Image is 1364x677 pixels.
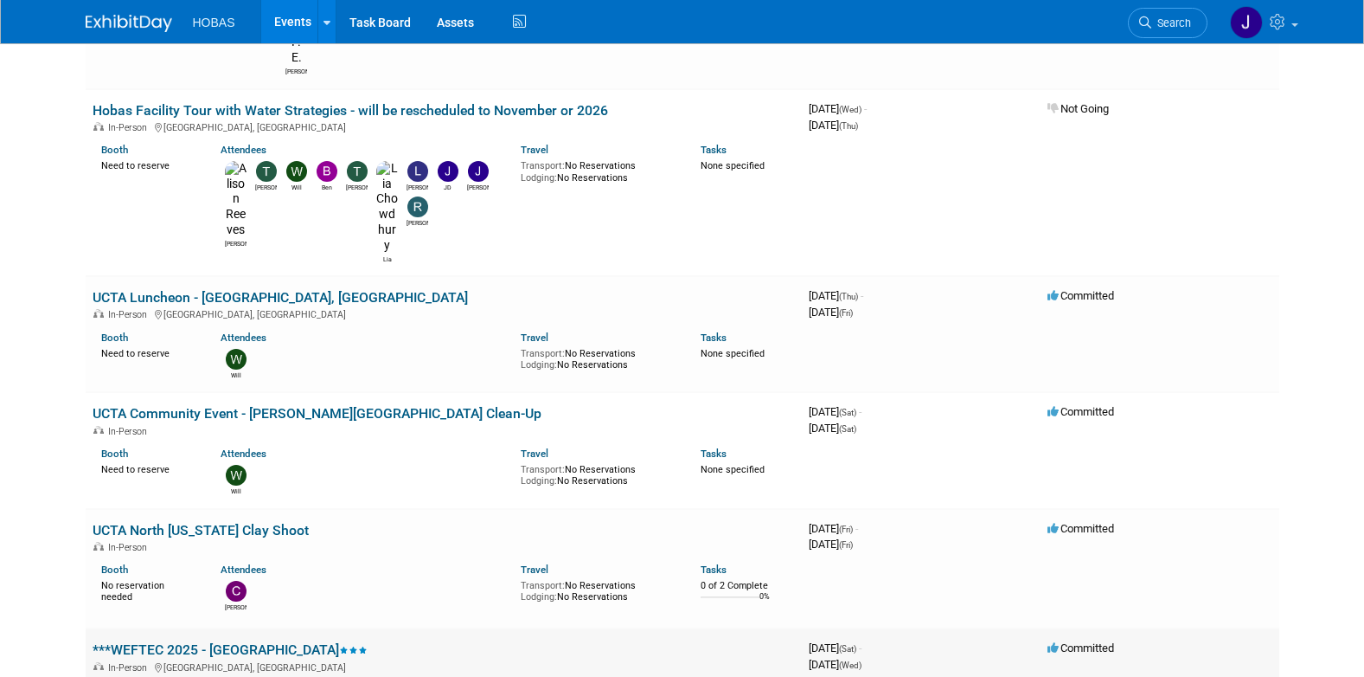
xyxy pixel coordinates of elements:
[839,661,861,670] span: (Wed)
[285,66,307,76] div: Gabriel Castelblanco, P. E.
[839,308,853,318] span: (Fri)
[407,161,428,182] img: Lindsey Thiele
[759,592,770,616] td: 0%
[839,525,853,534] span: (Fri)
[93,122,104,131] img: In-Person Event
[521,359,557,371] span: Lodging:
[521,461,675,487] div: No Reservations No Reservations
[859,405,861,418] span: -
[255,182,277,192] div: Tracy DeJarnett
[839,105,861,114] span: (Wed)
[809,422,856,435] span: [DATE]
[221,144,266,156] a: Attendees
[101,144,128,156] a: Booth
[521,577,675,603] div: No Reservations No Reservations
[317,161,337,182] img: Ben Hunter
[407,182,428,192] div: Lindsey Thiele
[93,662,104,671] img: In-Person Event
[467,182,489,192] div: Jeffrey LeBlanc
[839,644,856,654] span: (Sat)
[93,542,104,551] img: In-Person Event
[285,182,307,192] div: Will Stafford
[286,161,307,182] img: Will Stafford
[93,642,368,658] a: ***WEFTEC 2025 - [GEOGRAPHIC_DATA]
[521,345,675,371] div: No Reservations No Reservations
[809,522,858,535] span: [DATE]
[93,289,468,306] a: UCTA Luncheon - [GEOGRAPHIC_DATA], [GEOGRAPHIC_DATA]
[468,161,489,182] img: Jeffrey LeBlanc
[93,306,795,320] div: [GEOGRAPHIC_DATA], [GEOGRAPHIC_DATA]
[1128,8,1207,38] a: Search
[521,348,565,359] span: Transport:
[521,144,548,156] a: Travel
[256,161,277,182] img: Tracy DeJarnett
[101,157,195,172] div: Need to reserve
[86,15,172,32] img: ExhibitDay
[839,540,853,550] span: (Fri)
[701,580,795,592] div: 0 of 2 Complete
[809,306,853,319] span: [DATE]
[809,289,863,302] span: [DATE]
[346,182,368,192] div: Ted Woolsey
[701,464,765,475] span: None specified
[101,564,128,576] a: Booth
[225,238,247,248] div: Alison Reeves
[521,160,565,171] span: Transport:
[864,102,867,115] span: -
[1230,6,1263,39] img: JD Demore
[521,464,565,475] span: Transport:
[1047,405,1114,418] span: Committed
[521,591,557,603] span: Lodging:
[376,254,398,264] div: Lia Chowdhury
[521,448,548,460] a: Travel
[108,426,152,437] span: In-Person
[521,564,548,576] a: Travel
[226,465,247,486] img: Will Stafford
[701,160,765,171] span: None specified
[701,348,765,359] span: None specified
[93,426,104,435] img: In-Person Event
[437,182,458,192] div: JD Demore
[225,370,247,380] div: Will Stafford
[225,161,247,238] img: Alison Reeves
[809,642,861,654] span: [DATE]
[376,161,398,254] img: Lia Chowdhury
[93,522,309,538] a: UCTA North [US_STATE] Clay Shoot
[521,332,548,344] a: Travel
[316,182,337,192] div: Ben Hunter
[701,144,727,156] a: Tasks
[809,119,858,132] span: [DATE]
[701,448,727,460] a: Tasks
[108,542,152,553] span: In-Person
[1151,16,1191,29] span: Search
[221,448,266,460] a: Attendees
[839,292,858,301] span: (Thu)
[809,102,867,115] span: [DATE]
[1047,642,1114,654] span: Committed
[521,580,565,591] span: Transport:
[839,121,858,131] span: (Thu)
[859,642,861,654] span: -
[701,564,727,576] a: Tasks
[809,405,861,418] span: [DATE]
[93,309,104,318] img: In-Person Event
[809,538,853,551] span: [DATE]
[407,217,428,228] div: Rene Garcia
[1047,522,1114,535] span: Committed
[101,461,195,476] div: Need to reserve
[861,289,863,302] span: -
[101,345,195,360] div: Need to reserve
[701,332,727,344] a: Tasks
[839,424,856,434] span: (Sat)
[226,349,247,370] img: Will Stafford
[101,448,128,460] a: Booth
[1047,289,1114,302] span: Committed
[221,564,266,576] a: Attendees
[521,157,675,184] div: No Reservations No Reservations
[108,309,152,320] span: In-Person
[101,577,195,603] div: No reservation needed
[347,161,368,182] img: Ted Woolsey
[93,405,541,422] a: UCTA Community Event - [PERSON_NAME][GEOGRAPHIC_DATA] Clean-Up
[221,332,266,344] a: Attendees
[1047,102,1109,115] span: Not Going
